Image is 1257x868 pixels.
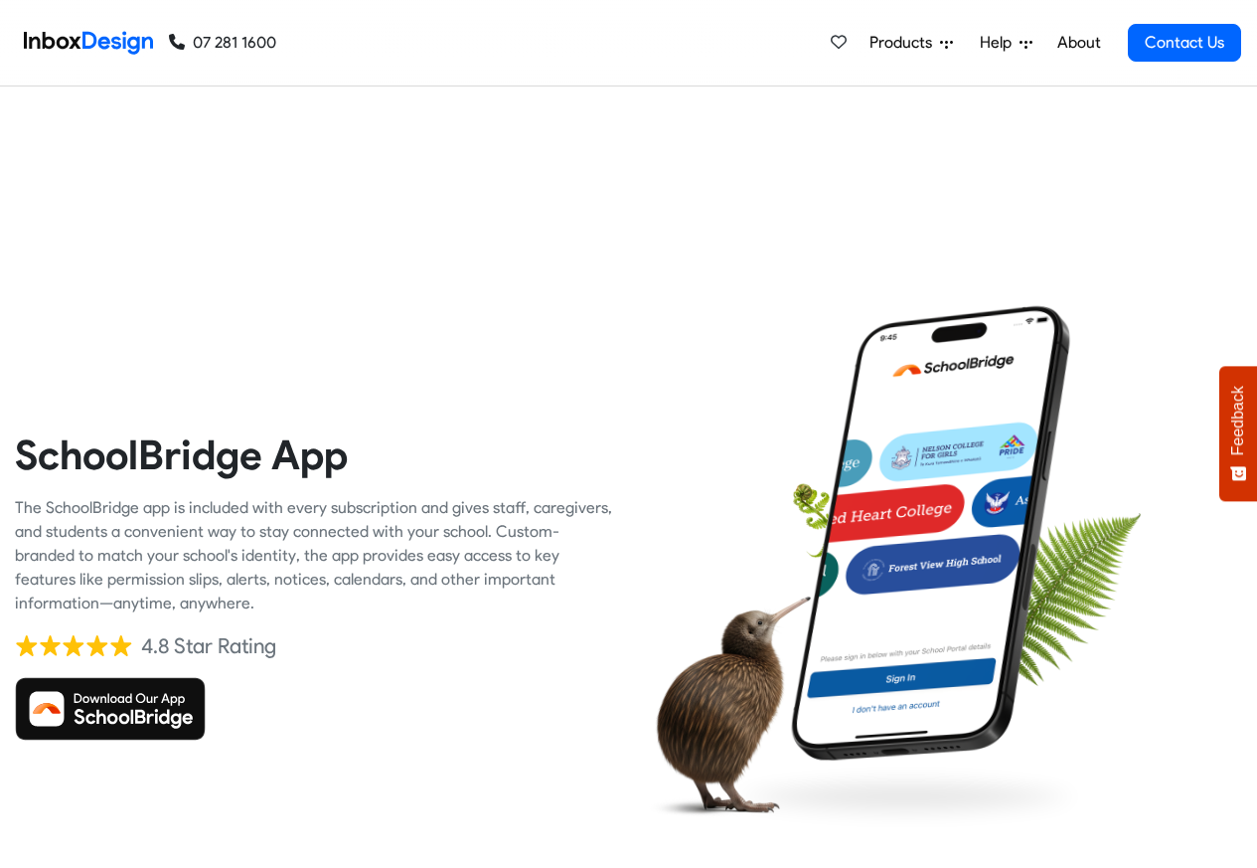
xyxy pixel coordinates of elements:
[141,631,276,661] div: 4.8 Star Rating
[770,304,1092,763] img: phone.png
[15,677,206,741] img: Download SchoolBridge App
[1219,366,1257,501] button: Feedback - Show survey
[169,31,276,55] a: 07 281 1600
[644,597,812,825] img: kiwi_bird.png
[1051,23,1106,63] a: About
[15,496,614,615] div: The SchoolBridge app is included with every subscription and gives staff, caregivers, and student...
[1229,386,1247,455] span: Feedback
[869,31,940,55] span: Products
[1128,24,1241,62] a: Contact Us
[972,23,1040,63] a: Help
[15,430,614,480] heading: SchoolBridge App
[719,757,1094,837] img: shadow.png
[980,31,1020,55] span: Help
[862,23,961,63] a: Products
